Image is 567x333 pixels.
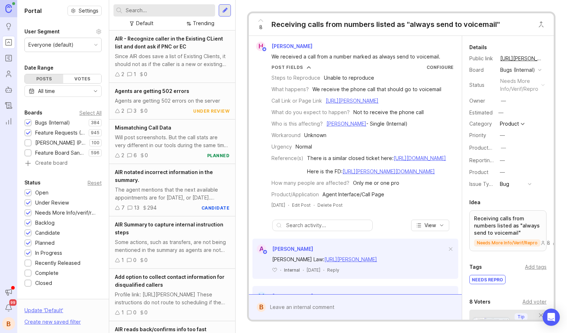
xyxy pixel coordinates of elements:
[35,269,59,277] div: Complete
[500,121,519,126] div: Product
[91,150,99,156] p: 596
[35,219,55,227] div: Backlog
[5,4,12,13] img: Canny Home
[257,244,266,254] div: A
[24,27,60,36] div: User Segment
[35,189,48,197] div: Open
[109,119,235,164] a: Mismatching Call DataWill post screenshots. But the call stats are very different in our tools du...
[469,157,508,163] label: Reporting Team
[121,151,124,159] div: 2
[501,97,506,105] div: —
[2,286,15,299] button: Announcements
[353,179,399,187] div: Only me or one pro
[2,99,15,112] a: Changelog
[469,181,496,187] label: Issue Type
[469,120,494,128] div: Category
[24,64,54,72] div: Date Range
[115,238,229,254] div: Some actions, such as transfers, are not being mentioned in the summary as agents are not able to...
[134,151,137,159] div: 6
[307,168,446,175] div: Here is the FD:
[317,202,343,208] div: Delete Post
[24,178,41,187] div: Status
[2,52,15,65] a: Roadmaps
[271,64,311,70] button: Post Fields
[145,151,148,159] div: 0
[469,66,494,74] div: Board
[109,83,235,119] a: Agents are getting 502 errorsAgents are getting 502 errors on the server230under review
[257,292,266,301] div: M
[469,110,493,115] div: Estimated
[134,70,136,78] div: 1
[115,97,229,105] div: Agents are getting 502 errors on the server
[121,204,125,212] div: 7
[201,205,230,211] div: candidate
[500,66,535,74] div: Bugs (Internal)
[252,244,313,254] a: A[PERSON_NAME]
[343,168,435,174] a: [URL][PERSON_NAME][DOMAIN_NAME]
[411,220,449,231] button: View
[272,255,447,263] div: [PERSON_NAME] Law:
[2,83,15,96] a: Autopilot
[24,299,53,307] div: Companies
[271,202,285,208] a: [DATE]
[28,41,74,49] div: Everyone (default)
[134,107,136,115] div: 3
[35,149,85,157] div: Feature Board Sandbox [DATE]
[296,143,312,151] div: Normal
[284,267,300,273] div: Internal
[271,74,320,82] div: Steps to Reproduce
[496,108,506,117] div: —
[115,133,229,149] div: Will post screenshots. But the call stats are very different in our tools during the same time pe...
[2,20,15,33] a: Ideas
[257,302,266,312] div: B
[88,181,102,185] div: Reset
[501,144,506,152] div: —
[134,204,139,212] div: 13
[144,70,147,78] div: 0
[115,186,229,202] div: The agent mentions that the next available appointments are for [DATE], or [DATE]. However, in th...
[79,111,102,115] div: Select All
[307,267,320,273] time: [DATE]
[498,54,547,63] a: [URL][PERSON_NAME]
[35,119,70,127] div: Bugs (Internal)
[24,6,42,15] h1: Portal
[35,249,62,257] div: In Progress
[115,88,189,94] span: Agents are getting 502 errors
[92,140,99,146] p: 100
[63,74,102,83] div: Votes
[500,180,509,188] div: Bug
[469,145,507,151] label: ProductboardID
[35,279,52,287] div: Closed
[109,31,235,83] a: AIR - Recognize caller in the Existing CLient list and dont ask if PNC or ECSince AIR does save a...
[68,6,102,16] button: Settings
[272,246,313,252] span: [PERSON_NAME]
[252,42,318,51] a: H[PERSON_NAME]
[79,7,98,14] span: Settings
[477,240,538,246] p: needs more info/verif/repro
[24,160,102,167] a: Create board
[133,256,136,264] div: 0
[38,87,55,95] div: All time
[304,131,326,139] div: Unknown
[500,156,505,164] div: —
[324,256,377,262] a: [URL][PERSON_NAME]
[271,120,323,128] div: Who is this affecting?
[525,263,547,271] div: Add tags
[133,309,136,316] div: 0
[540,240,550,245] div: 8
[469,43,487,52] div: Details
[500,168,505,176] div: —
[121,256,124,264] div: 1
[121,70,124,78] div: 2
[147,204,157,212] div: 294
[121,309,124,316] div: 1
[2,317,15,330] div: B
[25,74,63,83] div: Posts
[91,130,99,136] p: 945
[2,67,15,80] a: Users
[262,47,267,52] img: member badge
[24,318,81,326] div: Create new saved filter
[522,298,547,306] div: Add voter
